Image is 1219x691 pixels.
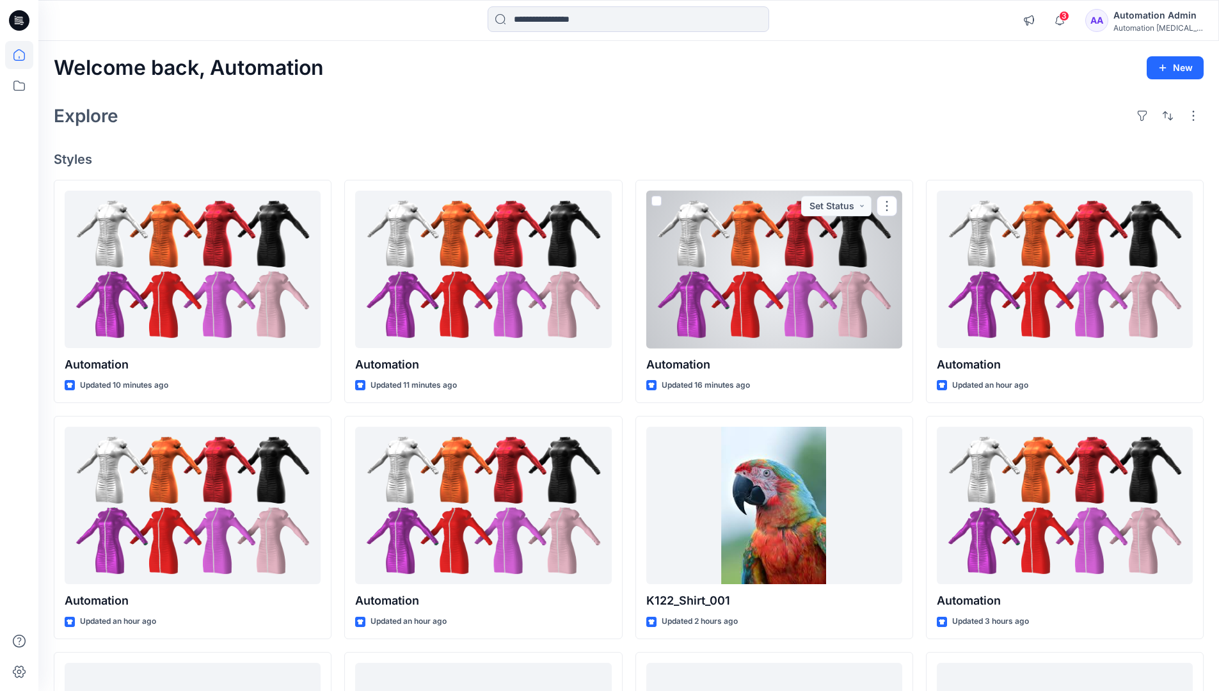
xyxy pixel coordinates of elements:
[1059,11,1069,21] span: 3
[937,427,1193,585] a: Automation
[80,615,156,628] p: Updated an hour ago
[54,56,324,80] h2: Welcome back, Automation
[80,379,168,392] p: Updated 10 minutes ago
[646,427,902,585] a: K122_Shirt_001
[65,191,321,349] a: Automation
[646,191,902,349] a: Automation
[1113,23,1203,33] div: Automation [MEDICAL_DATA]...
[952,615,1029,628] p: Updated 3 hours ago
[662,379,750,392] p: Updated 16 minutes ago
[937,592,1193,610] p: Automation
[370,615,447,628] p: Updated an hour ago
[355,592,611,610] p: Automation
[355,191,611,349] a: Automation
[54,152,1204,167] h4: Styles
[355,427,611,585] a: Automation
[646,592,902,610] p: K122_Shirt_001
[952,379,1028,392] p: Updated an hour ago
[1085,9,1108,32] div: AA
[370,379,457,392] p: Updated 11 minutes ago
[1147,56,1204,79] button: New
[646,356,902,374] p: Automation
[65,356,321,374] p: Automation
[355,356,611,374] p: Automation
[65,427,321,585] a: Automation
[54,106,118,126] h2: Explore
[662,615,738,628] p: Updated 2 hours ago
[937,356,1193,374] p: Automation
[937,191,1193,349] a: Automation
[65,592,321,610] p: Automation
[1113,8,1203,23] div: Automation Admin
